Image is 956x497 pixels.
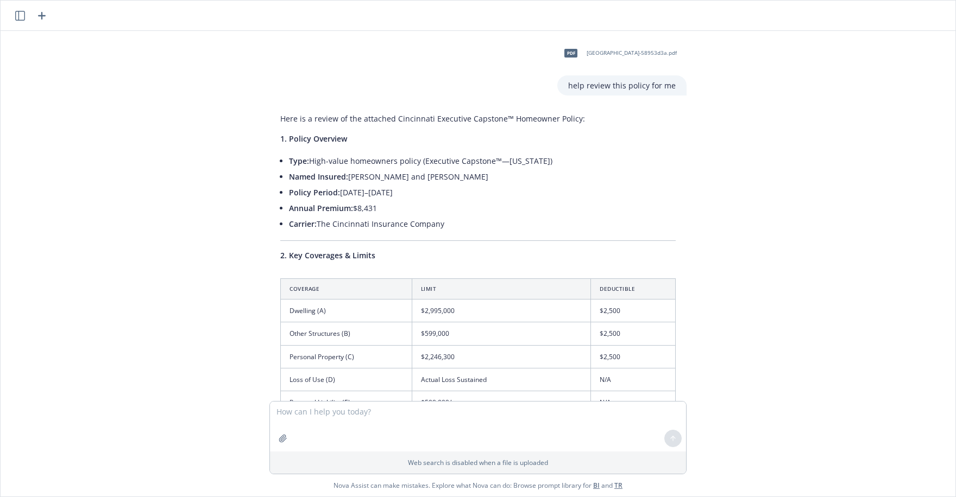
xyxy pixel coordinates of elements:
td: Actual Loss Sustained [412,368,590,391]
span: 2. Key Coverages & Limits [280,250,375,260]
li: [DATE]–[DATE] [289,184,676,200]
span: Nova Assist can make mistakes. Explore what Nova can do: Browse prompt library for and [5,474,951,496]
span: [GEOGRAPHIC_DATA]-58953d3a.pdf [587,49,677,56]
span: Annual Premium: [289,203,353,213]
td: $500,000/occurrence [412,391,590,413]
span: 1. Policy Overview [280,133,347,144]
td: Dwelling (A) [281,300,412,322]
li: High-value homeowners policy (Executive Capstone™—[US_STATE]) [289,153,676,169]
a: TR [614,481,622,490]
span: pdf [564,49,577,57]
span: Named Insured: [289,171,348,182]
td: Personal Liability (E) [281,391,412,413]
li: The Cincinnati Insurance Company [289,216,676,232]
span: Policy Period: [289,187,340,197]
th: Coverage [281,279,412,300]
td: $2,500 [591,345,676,368]
td: Other Structures (B) [281,322,412,345]
td: Personal Property (C) [281,345,412,368]
td: $2,995,000 [412,300,590,322]
td: N/A [591,368,676,391]
span: Carrier: [289,219,317,229]
td: $599,000 [412,322,590,345]
td: $2,246,300 [412,345,590,368]
th: Limit [412,279,590,300]
td: Loss of Use (D) [281,368,412,391]
a: BI [593,481,600,490]
div: pdf[GEOGRAPHIC_DATA]-58953d3a.pdf [557,40,679,67]
li: [PERSON_NAME] and [PERSON_NAME] [289,169,676,184]
td: $2,500 [591,322,676,345]
th: Deductible [591,279,676,300]
p: Web search is disabled when a file is uploaded [276,458,680,467]
p: Here is a review of the attached Cincinnati Executive Capstone™ Homeowner Policy: [280,113,676,124]
p: help review this policy for me [568,80,676,91]
td: $2,500 [591,300,676,322]
td: N/A [591,391,676,413]
span: Type: [289,156,309,166]
li: $8,431 [289,200,676,216]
